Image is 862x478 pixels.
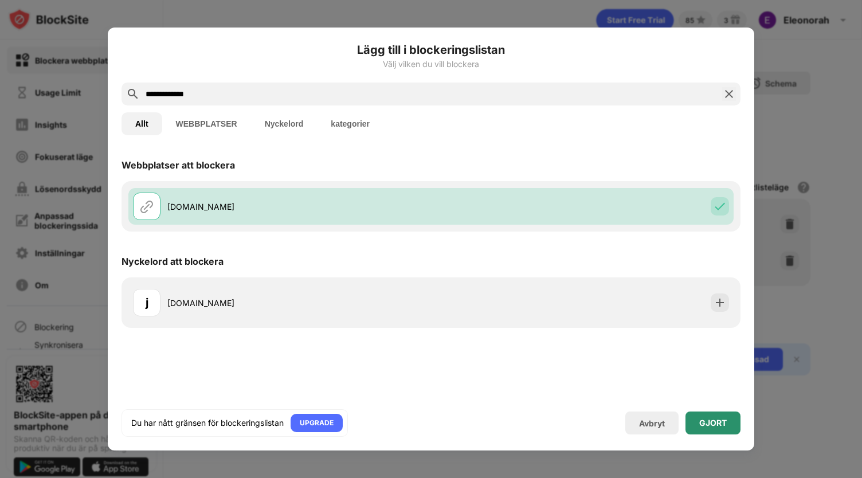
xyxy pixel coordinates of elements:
div: Välj vilken du vill blockera [122,60,740,69]
div: Nyckelord att blockera [122,256,224,267]
button: WEBBPLATSER [162,112,251,135]
div: Avbryt [639,418,665,428]
div: [DOMAIN_NAME] [167,201,431,213]
div: Du har nått gränsen för blockeringslistan [131,417,284,429]
img: url.svg [140,199,154,213]
div: j [146,294,148,311]
div: GJORT [699,418,727,428]
div: [DOMAIN_NAME] [167,297,431,309]
button: Allt [122,112,162,135]
img: search.svg [126,87,140,101]
h6: Lägg till i blockeringslistan [122,41,740,58]
div: UPGRADE [300,417,334,429]
img: search-close [722,87,736,101]
button: Nyckelord [251,112,318,135]
button: kategorier [317,112,383,135]
div: Webbplatser att blockera [122,159,235,171]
